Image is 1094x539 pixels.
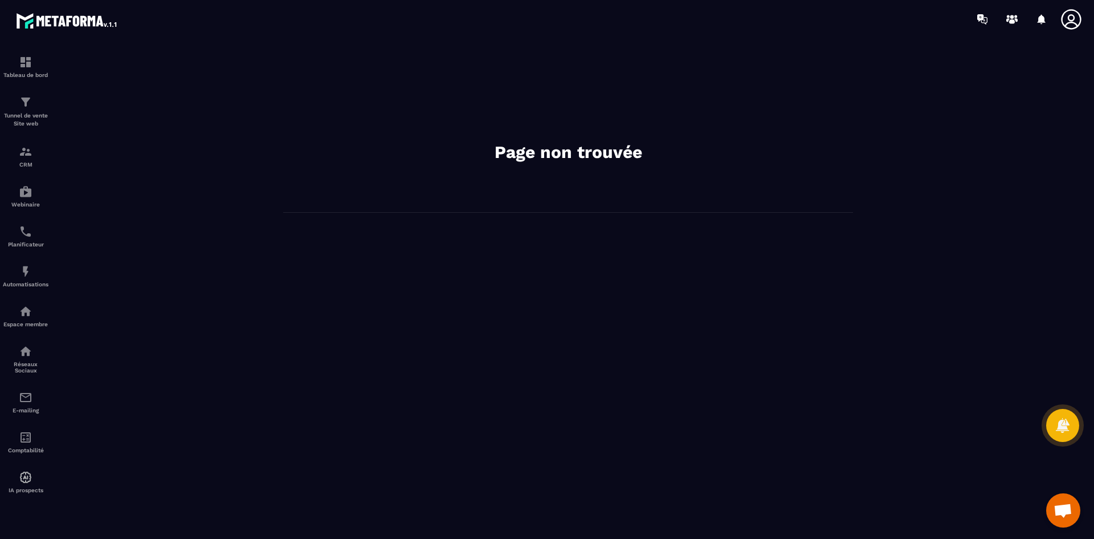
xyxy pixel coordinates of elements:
[3,241,48,248] p: Planificateur
[3,112,48,128] p: Tunnel de vente Site web
[19,185,32,198] img: automations
[3,361,48,374] p: Réseaux Sociaux
[19,345,32,358] img: social-network
[19,265,32,278] img: automations
[3,321,48,327] p: Espace membre
[3,161,48,168] p: CRM
[3,447,48,453] p: Comptabilité
[3,136,48,176] a: formationformationCRM
[3,216,48,256] a: schedulerschedulerPlanificateur
[3,487,48,493] p: IA prospects
[19,145,32,159] img: formation
[3,296,48,336] a: automationsautomationsEspace membre
[19,431,32,444] img: accountant
[397,141,739,164] h2: Page non trouvée
[3,336,48,382] a: social-networksocial-networkRéseaux Sociaux
[19,225,32,238] img: scheduler
[3,47,48,87] a: formationformationTableau de bord
[3,87,48,136] a: formationformationTunnel de vente Site web
[3,281,48,287] p: Automatisations
[3,72,48,78] p: Tableau de bord
[19,391,32,404] img: email
[19,55,32,69] img: formation
[19,305,32,318] img: automations
[3,176,48,216] a: automationsautomationsWebinaire
[19,471,32,484] img: automations
[16,10,119,31] img: logo
[3,422,48,462] a: accountantaccountantComptabilité
[3,201,48,208] p: Webinaire
[3,382,48,422] a: emailemailE-mailing
[3,407,48,414] p: E-mailing
[1046,493,1080,528] div: Ouvrir le chat
[19,95,32,109] img: formation
[3,256,48,296] a: automationsautomationsAutomatisations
